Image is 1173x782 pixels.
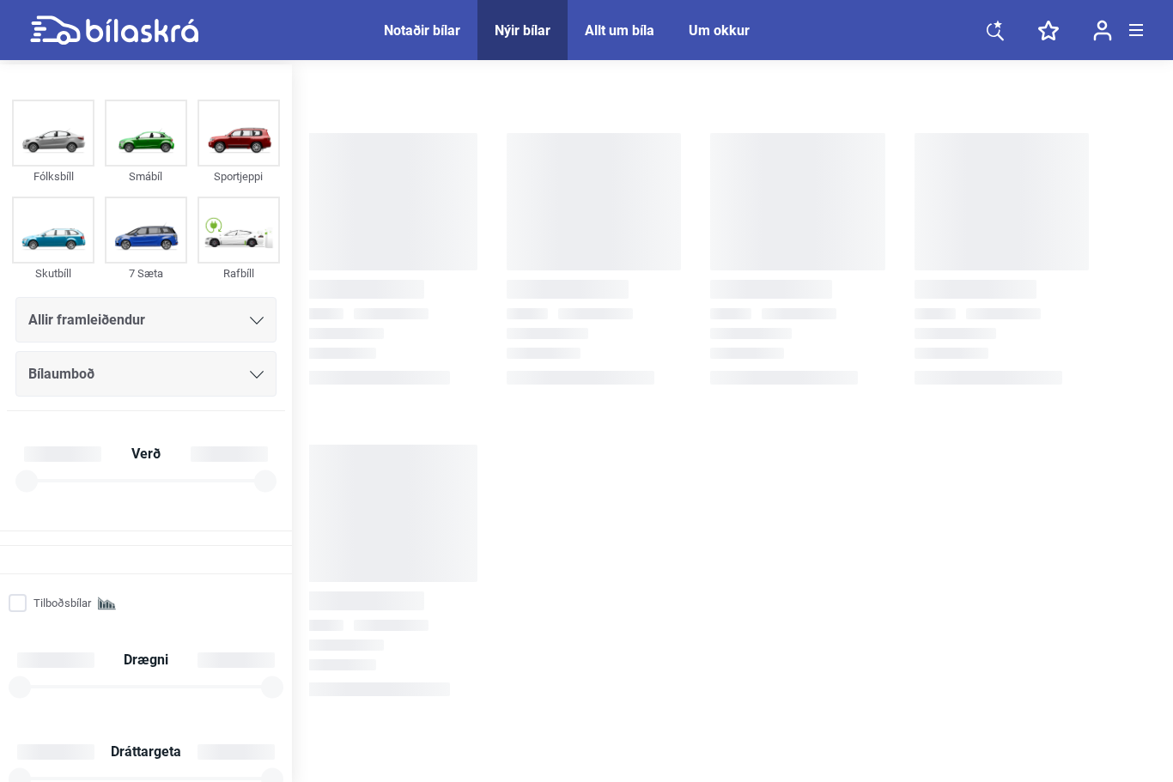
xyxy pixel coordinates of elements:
div: Fólksbíll [12,167,94,186]
a: Nýir bílar [495,22,550,39]
div: Rafbíll [198,264,280,283]
div: Smábíl [105,167,187,186]
div: Skutbíll [12,264,94,283]
a: Notaðir bílar [384,22,460,39]
span: Drægni [119,653,173,667]
img: user-login.svg [1093,20,1112,41]
span: Verð [127,447,165,461]
a: Um okkur [689,22,750,39]
span: Dráttargeta [106,745,185,759]
span: Tilboðsbílar [33,594,91,612]
div: Sportjeppi [198,167,280,186]
span: Bílaumboð [28,362,94,386]
span: Allir framleiðendur [28,308,145,332]
div: 7 Sæta [105,264,187,283]
a: Allt um bíla [585,22,654,39]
